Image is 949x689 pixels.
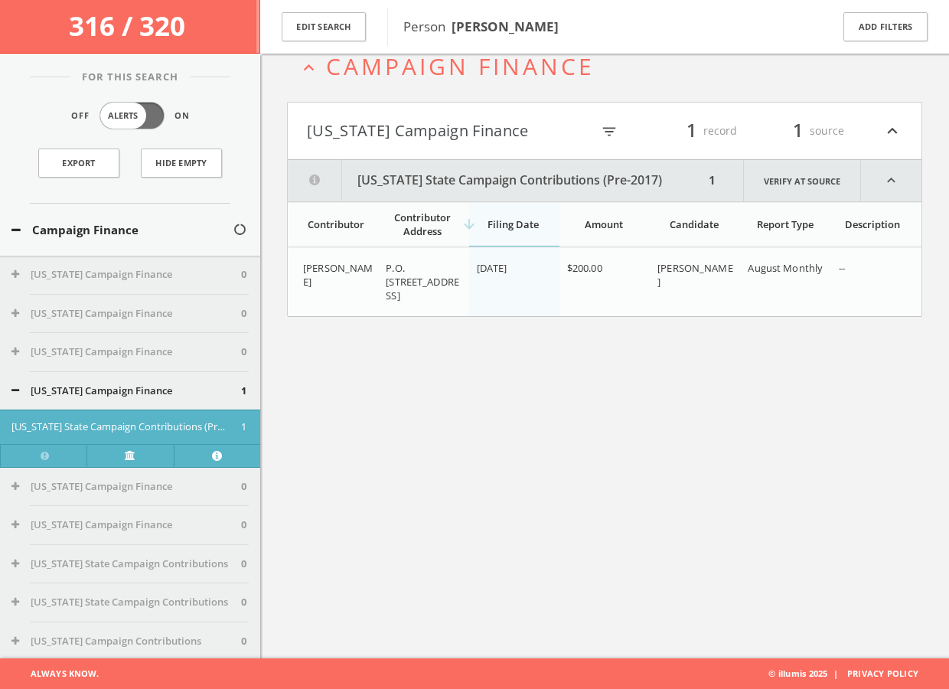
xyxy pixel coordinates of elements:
[241,420,246,435] span: 1
[843,12,928,42] button: Add Filters
[452,18,559,35] b: [PERSON_NAME]
[11,306,241,322] button: [US_STATE] Campaign Finance
[71,109,90,122] span: Off
[461,217,477,232] i: arrow_downward
[786,117,810,144] span: 1
[386,211,459,238] div: Contributor Address
[477,261,507,275] span: [DATE]
[477,217,550,231] div: Filing Date
[11,344,241,360] button: [US_STATE] Campaign Finance
[680,117,703,144] span: 1
[839,261,845,275] span: --
[11,479,241,495] button: [US_STATE] Campaign Finance
[303,261,373,289] span: [PERSON_NAME]
[282,12,366,42] button: Edit Search
[567,217,641,231] div: Amount
[241,384,246,399] span: 1
[241,267,246,282] span: 0
[288,160,704,201] button: [US_STATE] State Campaign Contributions (Pre-2017)
[11,518,241,533] button: [US_STATE] Campaign Finance
[86,444,173,467] a: Verify at source
[303,217,369,231] div: Contributor
[657,261,733,289] span: [PERSON_NAME]
[847,668,918,679] a: Privacy Policy
[38,149,119,178] a: Export
[11,267,241,282] button: [US_STATE] Campaign Finance
[11,384,241,399] button: [US_STATE] Campaign Finance
[861,160,921,201] i: expand_less
[307,118,591,144] button: [US_STATE] Campaign Finance
[748,261,823,275] span: August Monthly
[241,595,246,610] span: 0
[11,221,233,239] button: Campaign Finance
[70,70,190,85] span: For This Search
[174,109,190,122] span: On
[298,54,922,79] button: expand_lessCampaign Finance
[601,123,618,140] i: filter_list
[241,557,246,572] span: 0
[11,557,241,572] button: [US_STATE] State Campaign Contributions
[386,261,459,302] span: P.O. [STREET_ADDRESS]
[748,217,821,231] div: Report Type
[704,160,720,201] div: 1
[241,634,246,649] span: 0
[567,261,602,275] span: $200.00
[882,118,902,144] i: expand_less
[752,118,844,144] div: source
[141,149,222,178] button: Hide Empty
[326,51,595,82] span: Campaign Finance
[69,8,191,44] span: 316 / 320
[645,118,737,144] div: record
[241,306,246,322] span: 0
[11,420,241,435] button: [US_STATE] State Campaign Contributions (Pre-2017)
[403,18,559,35] span: Person
[657,217,731,231] div: Candidate
[241,479,246,495] span: 0
[11,595,241,610] button: [US_STATE] State Campaign Contributions
[743,160,861,201] a: Verify at source
[827,668,844,679] span: |
[11,658,99,689] span: Always Know.
[768,658,938,689] span: © illumis 2025
[241,344,246,360] span: 0
[298,57,319,78] i: expand_less
[288,247,921,316] div: grid
[241,518,246,533] span: 0
[11,634,241,649] button: [US_STATE] Campaign Contributions
[839,217,906,231] div: Description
